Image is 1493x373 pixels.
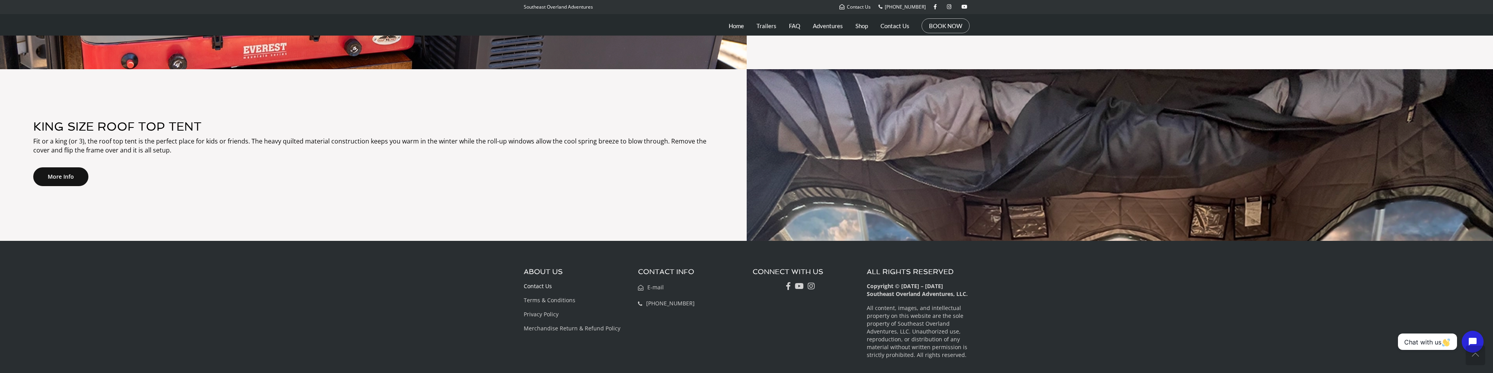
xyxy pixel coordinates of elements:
a: Contact Us [524,282,552,290]
p: Southeast Overland Adventures [524,2,593,12]
a: E-mail [638,283,664,291]
a: Trailers [756,16,776,36]
p: Fit or a king (or 3), the roof top tent is the perfect place for kids or friends. The heavy quilt... [33,137,713,155]
a: Privacy Policy [524,310,559,318]
a: Contact Us [839,4,871,10]
a: Merchandise Return & Refund Policy [524,325,620,332]
h3: ALL RIGHTS RESERVED [867,268,970,276]
a: [PHONE_NUMBER] [879,4,926,10]
a: Terms & Conditions [524,296,575,304]
h3: ABOUT US [524,268,627,276]
p: All content, images, and intellectual property on this website are the sole property of Southeast... [867,304,970,359]
span: [PHONE_NUMBER] [885,4,926,10]
h3: CONNECT WITH US [753,268,855,276]
b: Copyright © [DATE] – [DATE] Southeast Overland Adventures, LLC. [867,282,968,298]
span: Contact Us [847,4,871,10]
a: More Info [33,167,88,186]
a: FAQ [789,16,800,36]
a: Home [729,16,744,36]
a: Contact Us [880,16,909,36]
a: BOOK NOW [929,22,962,30]
a: Shop [855,16,868,36]
a: [PHONE_NUMBER] [638,299,695,307]
a: Adventures [813,16,843,36]
span: E-mail [647,283,664,291]
span: [PHONE_NUMBER] [646,299,695,307]
h3: CONTACT INFO [638,268,741,276]
h3: KING SIZE ROOF TOP TENT [33,120,713,133]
